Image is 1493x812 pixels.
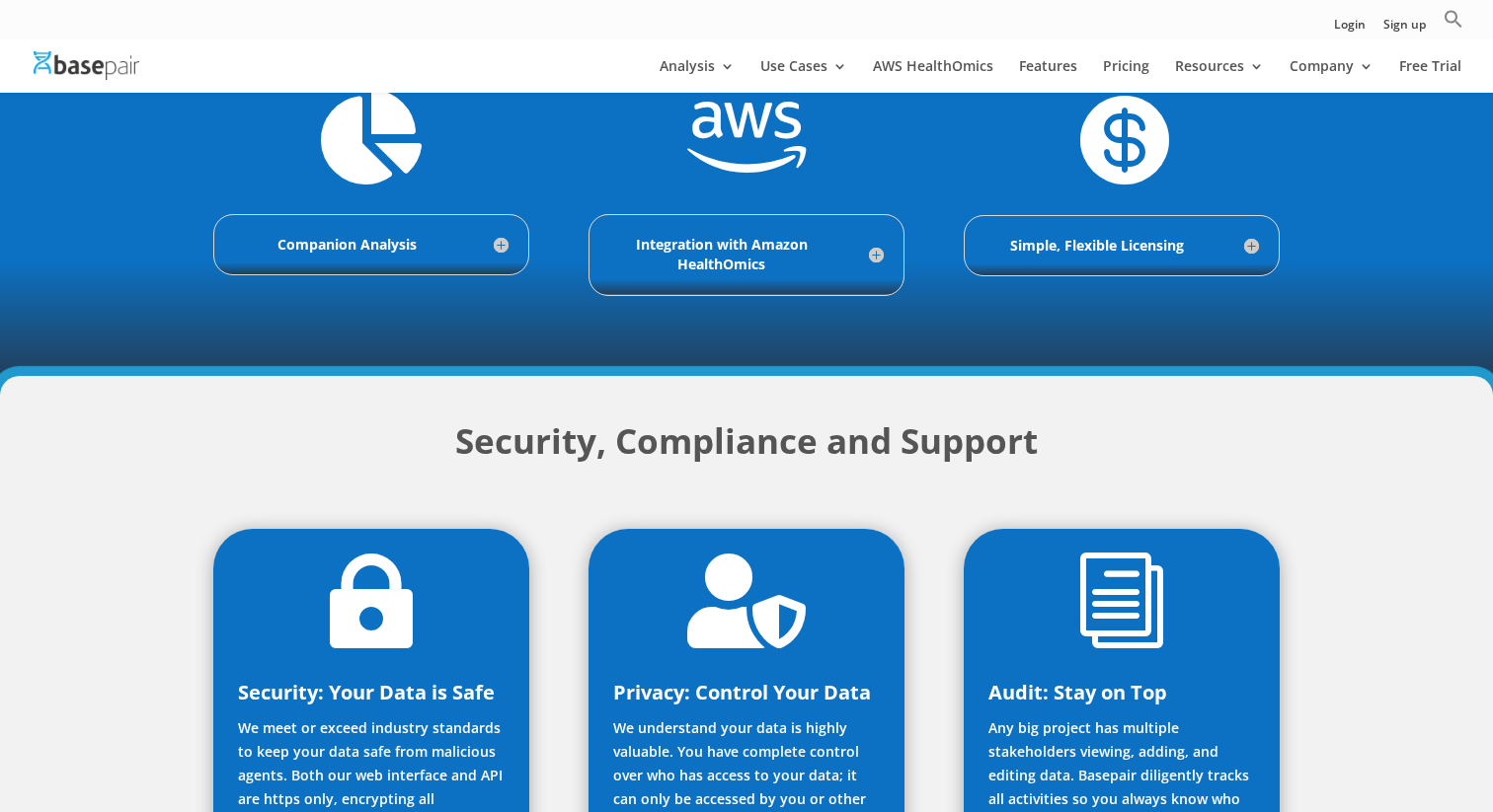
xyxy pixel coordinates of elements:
[660,59,735,93] a: Analysis
[234,235,509,255] h5: Companion Analysis
[1334,19,1366,39] a: Login
[1444,9,1463,39] a: Search Icon Link
[613,679,871,705] span: Privacy: Control Your Data
[687,90,806,185] span: 
[984,236,1259,256] h5: Simple, Flexible Licensing
[1074,90,1169,185] span: 
[1399,59,1461,93] a: Free Trial
[238,679,495,705] span: Security: Your Data is Safe
[687,554,806,648] span: 
[1444,9,1463,29] svg: Search
[324,554,419,648] span: 
[321,90,422,185] span: 
[873,59,993,93] a: AWS HealthOmics
[34,51,139,80] img: Basepair
[1383,19,1426,39] a: Sign up
[988,679,1167,705] span: Audit: Stay on Top
[1074,554,1169,648] span: i
[1175,59,1264,93] a: Resources
[1290,59,1374,93] a: Company
[760,59,847,93] a: Use Cases
[455,417,1038,464] strong: Security, Compliance and Support
[1086,381,1481,725] iframe: To enrich screen reader interactions, please activate Accessibility in Grammarly extension settings
[1103,59,1149,93] a: Pricing
[1019,59,1077,93] a: Features
[609,235,884,275] h5: Integration with Amazon HealthOmics
[1394,713,1469,788] iframe: Drift Widget Chat Controller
